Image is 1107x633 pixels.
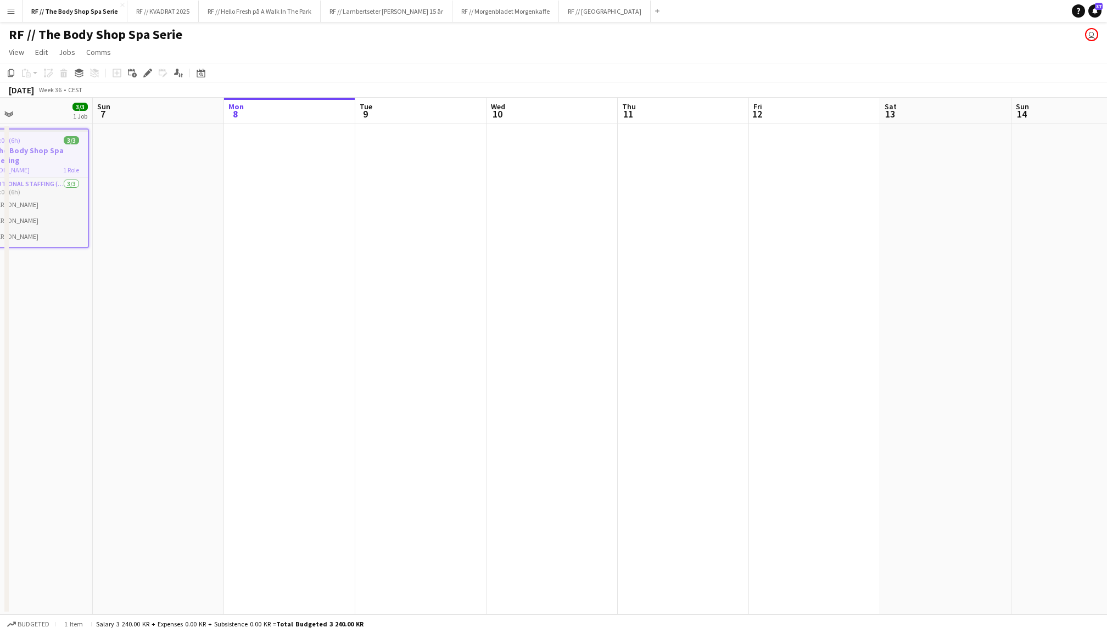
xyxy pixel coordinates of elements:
[59,47,75,57] span: Jobs
[64,136,79,144] span: 3/3
[63,166,79,174] span: 1 Role
[489,108,505,120] span: 10
[622,102,636,111] span: Thu
[752,108,762,120] span: 12
[360,102,372,111] span: Tue
[60,620,87,628] span: 1 item
[73,112,87,120] div: 1 Job
[452,1,559,22] button: RF // Morgenbladet Morgenkaffe
[358,108,372,120] span: 9
[321,1,452,22] button: RF // Lambertseter [PERSON_NAME] 15 år
[18,620,49,628] span: Budgeted
[54,45,80,59] a: Jobs
[199,1,321,22] button: RF // Hello Fresh på A Walk In The Park
[883,108,897,120] span: 13
[228,102,244,111] span: Mon
[227,108,244,120] span: 8
[620,108,636,120] span: 11
[5,618,51,630] button: Budgeted
[9,47,24,57] span: View
[276,620,364,628] span: Total Budgeted 3 240.00 KR
[1014,108,1029,120] span: 14
[9,85,34,96] div: [DATE]
[1088,4,1102,18] a: 37
[36,86,64,94] span: Week 36
[68,86,82,94] div: CEST
[753,102,762,111] span: Fri
[35,47,48,57] span: Edit
[96,108,110,120] span: 7
[4,45,29,59] a: View
[97,102,110,111] span: Sun
[559,1,651,22] button: RF // [GEOGRAPHIC_DATA]
[9,26,182,43] h1: RF // The Body Shop Spa Serie
[127,1,199,22] button: RF // KVADRAT 2025
[1085,28,1098,41] app-user-avatar: Marit Holvik
[82,45,115,59] a: Comms
[885,102,897,111] span: Sat
[96,620,364,628] div: Salary 3 240.00 KR + Expenses 0.00 KR + Subsistence 0.00 KR =
[23,1,127,22] button: RF // The Body Shop Spa Serie
[72,103,88,111] span: 3/3
[1016,102,1029,111] span: Sun
[1095,3,1103,10] span: 37
[86,47,111,57] span: Comms
[31,45,52,59] a: Edit
[491,102,505,111] span: Wed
